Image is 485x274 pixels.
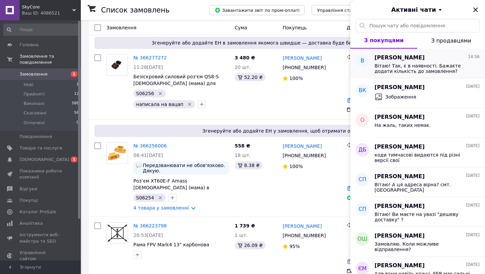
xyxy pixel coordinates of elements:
[107,223,128,244] img: Фото товару
[136,102,184,107] span: написала на вацап
[107,143,127,164] img: Фото товару
[20,42,38,48] span: Головна
[385,93,416,100] span: Зображення
[350,167,485,197] button: СП[PERSON_NAME][DATE]Вітаю! А ця адреса вірна? смт. [GEOGRAPHIC_DATA] ([GEOGRAPHIC_DATA], [GEOGRA...
[360,116,365,124] span: О
[71,71,77,77] span: 1
[347,25,396,30] span: Доставка та оплата
[97,39,470,46] span: Згенеруйте або додайте ЕН в замовлення якомога швидше — доставка буде безкоштовною для покупця
[375,152,470,163] span: коди тимчасові видаются під різні версії свої
[417,32,485,49] button: З продавцями
[74,91,79,97] span: 12
[72,101,79,107] span: 586
[358,176,366,184] span: СП
[22,4,72,10] span: SkyCore
[133,143,167,148] a: № 366256006
[375,173,425,181] span: [PERSON_NAME]
[468,54,480,60] span: 14:56
[97,128,470,134] span: Згенеруйте або додайте ЕН у замовлення, щоб отримати оплату
[101,6,169,14] h1: Список замовлень
[158,91,163,96] svg: Видалити мітку
[375,113,425,121] span: [PERSON_NAME]
[24,82,33,88] span: Нові
[350,32,417,49] button: З покупцями
[235,161,262,169] div: 8.38 ₴
[375,84,425,91] span: [PERSON_NAME]
[375,232,425,240] span: [PERSON_NAME]
[20,145,62,151] span: Товари та послуги
[289,244,300,249] span: 95%
[281,151,327,160] div: [PHONE_NUMBER]
[358,146,366,154] span: ДБ
[356,19,480,32] input: Пошук чату або повідомлення
[143,163,227,173] span: Передзванювати не обов'язково. Дякую.
[133,205,189,211] a: 4 товара у замовленні
[133,55,167,60] a: № 366277272
[158,195,163,200] svg: Видалити мітку
[187,102,192,107] svg: Видалити мітку
[74,110,79,116] span: 56
[375,262,425,270] span: [PERSON_NAME]
[235,241,265,249] div: 26.09 ₴
[350,78,485,108] button: ВК[PERSON_NAME][DATE]Зображення
[375,63,470,74] span: Вітаю! Так, є в наявності. Бажаєте додати кількість до замовлення?
[209,5,305,15] button: Завантажити звіт по пром-оплаті
[375,241,470,252] span: Замовляю. Коли можливе відправлення?
[283,143,322,149] a: [PERSON_NAME]
[133,74,219,93] span: Безіскровий силовий роз'єм QS8-S [DEMOGRAPHIC_DATA] (мама) для високих струмів
[3,24,79,36] input: Пошук
[357,235,367,243] span: ОШ
[358,205,366,213] span: СП
[359,87,366,94] span: ВК
[133,178,209,197] a: Роз’єм XT60E-F Amass [DEMOGRAPHIC_DATA] (мама) в панельному виконанні
[71,157,77,162] span: 1
[369,5,466,14] button: Активні чати
[133,232,163,238] span: 20:53[DATE]
[106,54,128,76] a: Фото товару
[20,53,81,65] span: Замовлення та повідомлення
[466,143,480,149] span: [DATE]
[364,37,404,44] span: З покупцями
[350,138,485,167] button: ДБ[PERSON_NAME][DATE]коди тимчасові видаются під різні версії свої
[106,25,136,30] span: Замовлення
[289,164,303,169] span: 100%
[235,64,251,70] span: 20 шт.
[235,223,255,228] span: 1 739 ₴
[20,209,56,215] span: Каталог ProSale
[106,142,128,164] a: Фото товару
[350,227,485,256] button: ОШ[PERSON_NAME][DATE]Замовляю. Коли можливе відправлення?
[283,25,306,30] span: Покупець
[472,6,480,14] button: Закрити
[133,242,209,247] a: Рама FPV Mark4 13" карбонова
[20,168,62,180] span: Показники роботи компанії
[20,232,62,244] span: Інструменти веб-майстра та SEO
[312,5,374,15] button: Управління статусами
[391,5,436,14] span: Активні чати
[76,82,79,88] span: 1
[375,182,470,193] span: Вітаю! А ця адреса вірна? смт. [GEOGRAPHIC_DATA] ([GEOGRAPHIC_DATA], [GEOGRAPHIC_DATA]. [GEOGRAPH...
[106,222,128,244] a: Фото товару
[235,73,265,81] div: 52.20 ₴
[466,173,480,179] span: [DATE]
[136,195,154,200] span: S06254
[350,108,485,138] button: О[PERSON_NAME][DATE]На жаль, таких немає.
[350,197,485,227] button: СП[PERSON_NAME][DATE]Вітаю! Ви маєте на увазі "дешеву доставку" ?
[215,7,299,13] span: Завантажити звіт по пром-оплаті
[133,153,163,158] span: 08:41[DATE]
[20,157,69,163] span: [DEMOGRAPHIC_DATA]
[375,122,431,128] span: На жаль, таких немає.
[235,143,250,148] span: 558 ₴
[24,120,45,126] span: Оплачені
[235,25,247,30] span: Cума
[317,8,368,13] span: Управління статусами
[235,232,248,238] span: 1 шт.
[24,101,44,107] span: Виконані
[358,265,367,273] span: ЄМ
[133,223,167,228] a: № 366223798
[466,113,480,119] span: [DATE]
[136,91,154,96] span: S06256
[375,202,425,210] span: [PERSON_NAME]
[20,134,52,140] span: Повідомлення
